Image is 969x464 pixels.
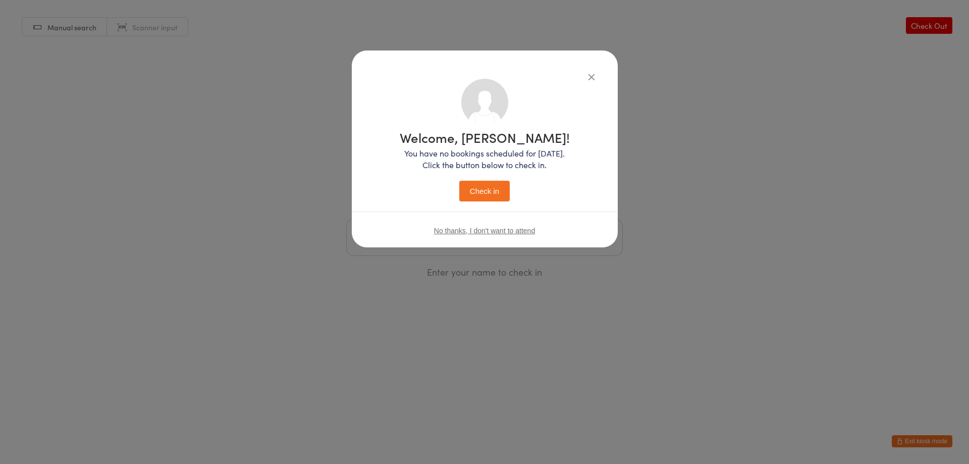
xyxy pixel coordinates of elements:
h1: Welcome, [PERSON_NAME]! [400,131,570,144]
img: no_photo.png [461,79,508,126]
p: You have no bookings scheduled for [DATE]. Click the button below to check in. [400,147,570,171]
button: Check in [459,181,510,201]
button: No thanks, I don't want to attend [434,227,535,235]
